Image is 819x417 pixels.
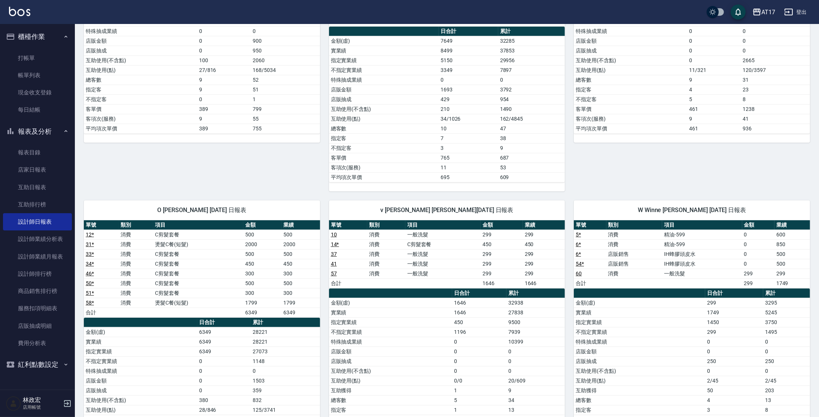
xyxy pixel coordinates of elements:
td: 31 [741,75,810,85]
td: 1799 [281,298,320,308]
td: 799 [251,104,320,114]
td: 450 [452,317,506,327]
td: 168/5034 [251,65,320,75]
td: 0 [251,26,320,36]
td: 1495 [763,327,810,337]
td: 120/3597 [741,65,810,75]
td: 299 [523,230,565,239]
td: 500 [243,230,281,239]
td: 金額(虛) [84,327,197,337]
td: 8 [741,94,810,104]
td: 指定實業績 [84,347,197,356]
td: 28221 [251,327,320,337]
td: 店販抽成 [84,46,197,55]
a: 41 [331,261,337,267]
td: 3 [439,143,498,153]
td: 7 [439,133,498,143]
th: 項目 [405,220,481,230]
a: 10 [331,232,337,238]
a: 店家日報表 [3,161,72,178]
td: C剪髮套餐 [153,259,243,269]
td: 299 [481,249,523,259]
th: 類別 [119,220,153,230]
td: 0 [742,239,774,249]
th: 累計 [498,27,565,36]
img: Logo [9,7,30,16]
th: 單號 [329,220,367,230]
td: 不指定客 [329,143,439,153]
td: 燙髮C餐(短髮) [153,298,243,308]
td: 0 [197,36,251,46]
a: 設計師業績分析表 [3,230,72,248]
td: 0 [197,94,251,104]
a: 現金收支登錄 [3,84,72,101]
td: 300 [243,269,281,278]
td: 450 [523,239,565,249]
td: 特殊抽成業績 [329,75,439,85]
td: 32285 [498,36,565,46]
td: 店販銷售 [606,259,663,269]
td: 指定實業績 [574,317,705,327]
td: C剪髮套餐 [153,230,243,239]
td: 34/1026 [439,114,498,124]
td: 客項次(服務) [329,163,439,172]
td: 總客數 [574,75,687,85]
td: 41 [741,114,810,124]
td: 11/321 [687,65,741,75]
button: 報表及分析 [3,122,72,141]
td: 平均項次單價 [329,172,439,182]
td: 總客數 [329,124,439,133]
td: 765 [439,153,498,163]
td: 總客數 [84,75,197,85]
td: 10 [439,124,498,133]
td: 300 [281,269,320,278]
th: 類別 [367,220,405,230]
td: 900 [251,36,320,46]
td: 450 [281,259,320,269]
td: 指定客 [329,133,439,143]
th: 業績 [523,220,565,230]
td: 9 [197,75,251,85]
td: 299 [481,259,523,269]
td: 實業績 [574,308,705,317]
th: 累計 [251,318,320,327]
td: 特殊抽成業績 [329,337,452,347]
td: 52 [251,75,320,85]
th: 單號 [574,220,606,230]
td: 299 [705,298,763,308]
button: 紅利點數設定 [3,355,72,374]
td: 6349 [243,308,281,317]
td: 2000 [281,239,320,249]
td: 合計 [329,278,367,288]
td: 954 [498,94,565,104]
td: 金額(虛) [329,36,439,46]
td: 特殊抽成業績 [84,26,197,36]
td: 461 [687,124,741,133]
th: 金額 [481,220,523,230]
td: 461 [687,104,741,114]
td: 不指定實業績 [329,65,439,75]
td: 3295 [763,298,810,308]
td: 消費 [119,239,153,249]
td: 3750 [763,317,810,327]
td: 互助使用(點) [574,65,687,75]
button: 登出 [781,5,810,19]
th: 業績 [281,220,320,230]
td: 950 [251,46,320,55]
td: 一般洗髮 [405,259,481,269]
td: 609 [498,172,565,182]
td: 32938 [506,298,565,308]
td: 9 [498,143,565,153]
td: C剪髮套餐 [153,288,243,298]
td: 消費 [367,249,405,259]
td: 27838 [506,308,565,317]
td: 300 [243,288,281,298]
td: 合計 [574,278,606,288]
td: 9 [197,114,251,124]
td: 162/4845 [498,114,565,124]
td: 600 [774,230,810,239]
td: 450 [481,239,523,249]
td: 一般洗髮 [405,249,481,259]
td: 0 [705,337,763,347]
td: 210 [439,104,498,114]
